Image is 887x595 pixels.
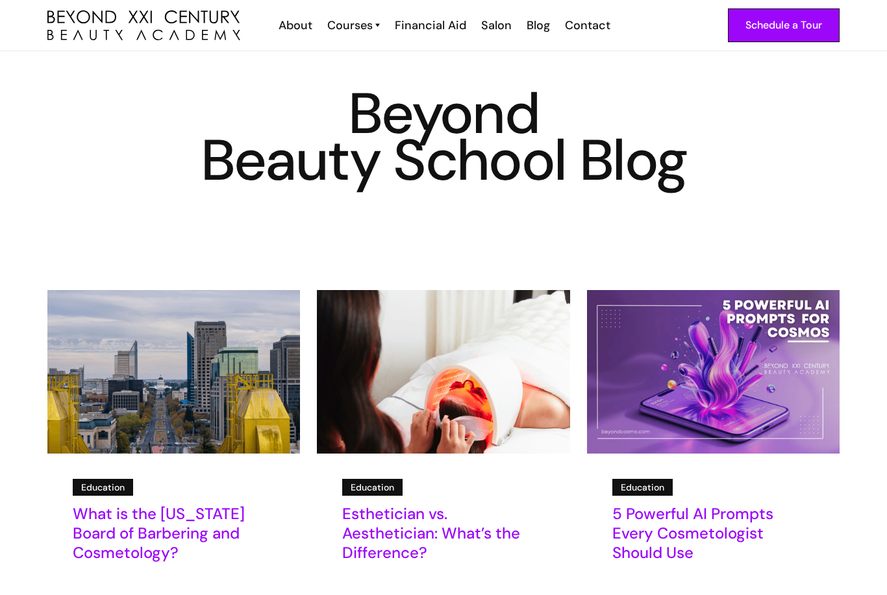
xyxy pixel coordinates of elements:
a: Education [73,479,133,496]
img: esthetician red light therapy [317,290,569,454]
a: 5 Powerful AI Prompts Every Cosmetologist Should Use [612,504,814,571]
img: beyond 21st century beauty academy logo [47,10,240,41]
a: home [47,10,240,41]
div: Contact [565,17,610,34]
a: Contact [556,17,617,34]
a: What is the [US_STATE] Board of Barbering and Cosmetology? [73,504,275,571]
img: AI for cosmetologists [587,290,840,454]
h1: Beyond Beauty School Blog [47,90,840,184]
h5: What is the [US_STATE] Board of Barbering and Cosmetology? [73,504,275,563]
a: Blog [518,17,556,34]
a: Courses [327,17,380,34]
a: Schedule a Tour [728,8,840,42]
div: Education [81,480,125,494]
div: Education [621,480,664,494]
div: About [279,17,312,34]
a: Esthetician vs. Aesthetician: What’s the Difference? [342,504,544,571]
a: Financial Aid [386,17,473,34]
div: Blog [527,17,550,34]
div: Courses [327,17,373,34]
a: About [270,17,319,34]
div: Salon [481,17,512,34]
div: Education [351,480,394,494]
img: Sacramento city skyline with state capital building [47,290,300,454]
a: Education [342,479,403,496]
h5: 5 Powerful AI Prompts Every Cosmetologist Should Use [612,504,814,563]
a: Education [612,479,673,496]
div: Financial Aid [395,17,466,34]
div: Schedule a Tour [745,17,822,34]
a: Salon [473,17,518,34]
h5: Esthetician vs. Aesthetician: What’s the Difference? [342,504,544,563]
